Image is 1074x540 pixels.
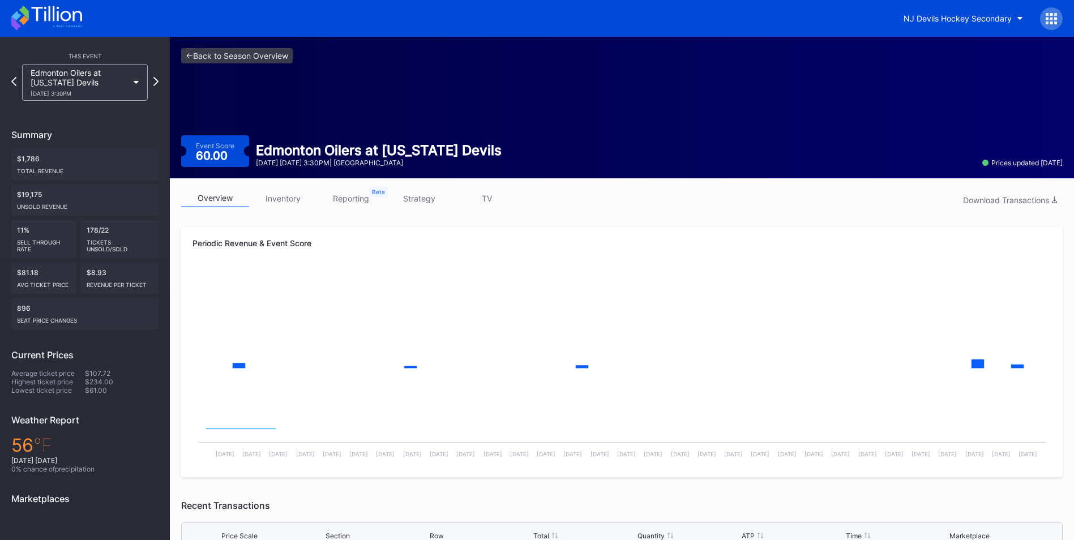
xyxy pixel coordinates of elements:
div: Lowest ticket price [11,386,85,395]
text: [DATE] [563,451,582,457]
div: $19,175 [11,185,159,216]
text: [DATE] [698,451,716,457]
div: Quantity [637,532,665,540]
div: seat price changes [17,312,153,324]
div: Tickets Unsold/Sold [87,234,153,252]
div: Price Scale [221,532,258,540]
div: Edmonton Oilers at [US_STATE] Devils [256,142,502,158]
text: [DATE] [537,451,555,457]
text: [DATE] [510,451,529,457]
div: Marketplaces [11,493,159,504]
text: [DATE] [591,451,609,457]
text: [DATE] [456,451,475,457]
text: [DATE] [216,451,234,457]
div: Recent Transactions [181,500,1063,511]
text: [DATE] [671,451,690,457]
text: [DATE] [778,451,797,457]
div: $1,786 [11,149,159,180]
div: $8.93 [81,263,159,294]
div: $61.00 [85,386,159,395]
span: ℉ [33,434,52,456]
text: [DATE] [269,451,288,457]
text: [DATE] [430,451,448,457]
text: [DATE] [349,451,368,457]
text: [DATE] [965,451,984,457]
text: [DATE] [751,451,769,457]
div: Download Transactions [963,195,1057,205]
div: 11% [11,220,76,258]
a: reporting [317,190,385,207]
a: strategy [385,190,453,207]
button: NJ Devils Hockey Secondary [895,8,1032,29]
a: inventory [249,190,317,207]
a: overview [181,190,249,207]
div: Marketplace [949,532,990,540]
div: Sell Through Rate [17,234,71,252]
text: [DATE] [323,451,341,457]
div: Total Revenue [17,163,153,174]
a: TV [453,190,521,207]
div: NJ Devils Hockey Secondary [904,14,1012,23]
text: [DATE] [885,451,904,457]
div: $234.00 [85,378,159,386]
text: [DATE] [724,451,743,457]
text: [DATE] [483,451,502,457]
div: [DATE] [DATE] 3:30PM | [GEOGRAPHIC_DATA] [256,158,502,167]
text: [DATE] [805,451,823,457]
text: [DATE] [644,451,662,457]
button: Download Transactions [957,192,1063,208]
text: [DATE] [858,451,877,457]
a: <-Back to Season Overview [181,48,293,63]
text: [DATE] [617,451,636,457]
div: Summary [11,129,159,140]
div: Event Score [196,142,234,150]
svg: Chart title [192,381,1051,466]
div: Total [533,532,549,540]
text: [DATE] [831,451,850,457]
div: Highest ticket price [11,378,85,386]
div: Unsold Revenue [17,199,153,210]
div: Periodic Revenue & Event Score [192,238,1051,248]
text: [DATE] [938,451,957,457]
div: Time [846,532,862,540]
div: 896 [11,298,159,329]
text: [DATE] [403,451,422,457]
div: 60.00 [196,150,230,161]
text: [DATE] [1019,451,1037,457]
text: [DATE] [296,451,315,457]
svg: Chart title [192,268,1051,381]
div: This Event [11,53,159,59]
div: Avg ticket price [17,277,71,288]
text: [DATE] [242,451,261,457]
div: Edmonton Oilers at [US_STATE] Devils [31,68,128,97]
div: [DATE] [DATE] [11,456,159,465]
div: Current Prices [11,349,159,361]
div: $81.18 [11,263,76,294]
text: [DATE] [376,451,395,457]
div: 56 [11,434,159,456]
div: 178/22 [81,220,159,258]
div: Weather Report [11,414,159,426]
div: Prices updated [DATE] [982,158,1063,167]
text: [DATE] [912,451,930,457]
div: 0 % chance of precipitation [11,465,159,473]
div: Revenue per ticket [87,277,153,288]
div: ATP [742,532,755,540]
div: [DATE] 3:30PM [31,90,128,97]
div: Row [430,532,444,540]
div: Section [326,532,350,540]
div: $107.72 [85,369,159,378]
div: Average ticket price [11,369,85,378]
text: [DATE] [992,451,1011,457]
